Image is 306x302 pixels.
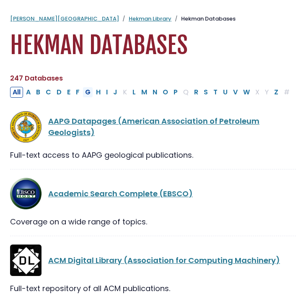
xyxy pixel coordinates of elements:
button: Filter Results N [150,87,160,98]
a: ACM Digital Library (Association for Computing Machinery) [48,255,280,266]
button: Filter Results F [73,87,82,98]
div: Coverage on a wide range of topics. [10,216,296,227]
button: Filter Results B [34,87,43,98]
button: Filter Results A [23,87,33,98]
a: Academic Search Complete (EBSCO) [48,188,193,199]
button: Filter Results U [220,87,230,98]
button: Filter Results M [139,87,150,98]
button: Filter Results Z [272,87,281,98]
div: Full-text repository of all ACM publications. [10,283,296,294]
button: All [10,87,23,98]
button: Filter Results D [54,87,64,98]
button: Filter Results L [130,87,138,98]
nav: breadcrumb [10,15,296,23]
button: Filter Results O [160,87,171,98]
a: AAPG Datapages (American Association of Petroleum Geologists) [48,116,259,138]
button: Filter Results G [83,87,93,98]
div: Full-text access to AAPG geological publications. [10,149,296,161]
button: Filter Results I [104,87,110,98]
a: Hekman Library [129,15,171,23]
div: Alpha-list to filter by first letter of database name [10,86,293,97]
button: Filter Results V [231,87,240,98]
h1: Hekman Databases [10,31,296,60]
li: Hekman Databases [171,15,236,23]
span: 247 Databases [10,73,63,83]
button: Filter Results H [93,87,103,98]
button: Filter Results P [171,87,180,98]
button: Filter Results W [241,87,252,98]
button: Filter Results E [65,87,73,98]
button: Filter Results R [192,87,201,98]
button: Filter Results C [43,87,54,98]
button: Filter Results T [211,87,220,98]
button: Filter Results S [201,87,210,98]
a: [PERSON_NAME][GEOGRAPHIC_DATA] [10,15,119,23]
button: Filter Results J [111,87,120,98]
